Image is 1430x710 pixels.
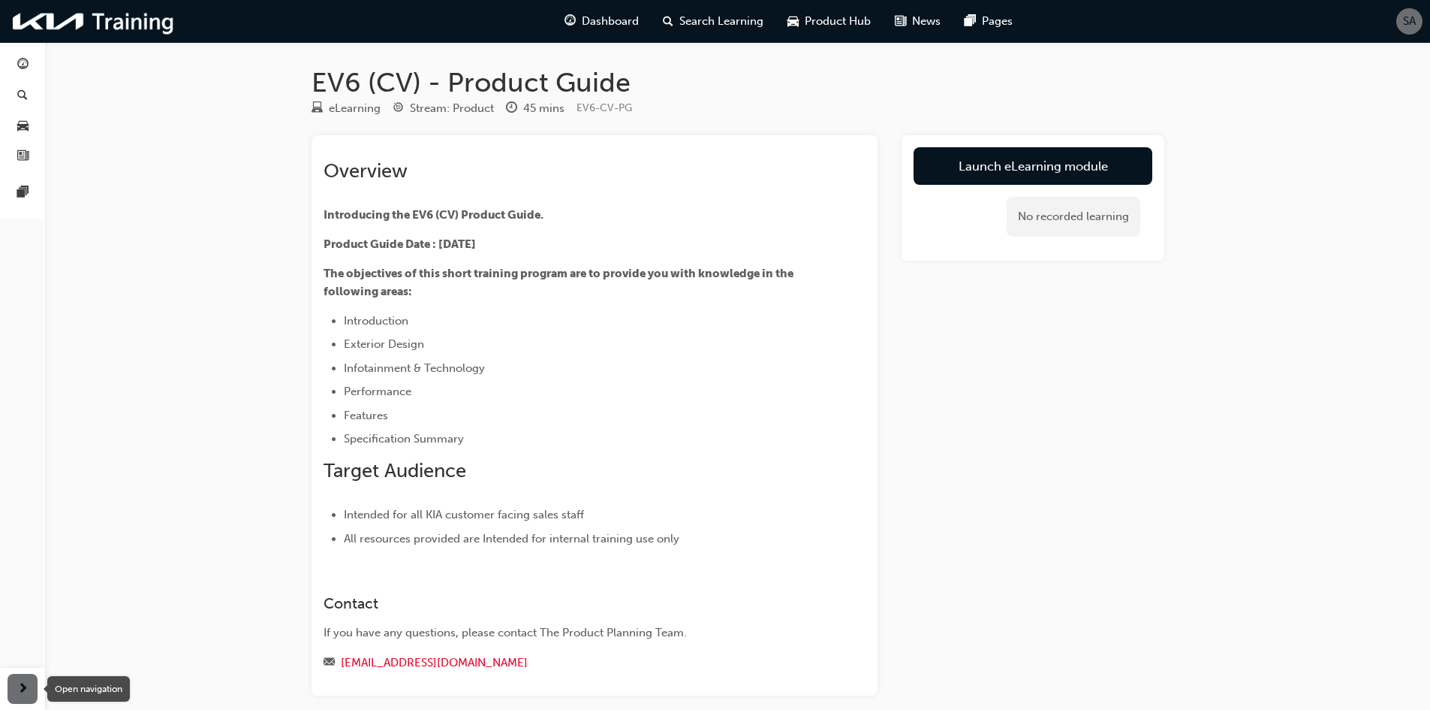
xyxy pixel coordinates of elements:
span: SA [1403,13,1416,30]
span: Dashboard [582,13,639,30]
span: car-icon [17,119,29,133]
span: email-icon [324,657,335,670]
span: guage-icon [564,12,576,31]
span: pages-icon [17,186,29,200]
span: The objectives of this short training program are to provide you with knowledge in the following ... [324,267,796,298]
span: Learning resource code [577,101,632,114]
span: search-icon [663,12,673,31]
span: All resources provided are Intended for internal training use only [344,532,679,545]
a: car-iconProduct Hub [775,6,883,37]
a: pages-iconPages [953,6,1025,37]
a: [EMAIL_ADDRESS][DOMAIN_NAME] [341,656,528,669]
div: eLearning [329,100,381,117]
span: Performance [344,385,411,398]
div: Type [312,99,381,118]
span: Introduction [344,314,408,328]
div: Email [324,654,811,672]
span: Overview [324,159,408,183]
a: Launch eLearning module [914,147,1152,185]
span: Product Hub [805,13,871,30]
div: No recorded learning [1007,197,1140,237]
span: learningResourceType_ELEARNING-icon [312,102,323,116]
a: guage-iconDashboard [552,6,651,37]
div: 45 mins [523,100,564,117]
div: Duration [506,99,564,118]
span: Features [344,409,388,422]
span: Introducing the EV6 (CV) Product Guide. [324,208,543,222]
h3: Contact [324,595,811,612]
div: If you have any questions, please contact The Product Planning Team. [324,624,811,642]
button: SA [1396,8,1422,35]
span: news-icon [17,150,29,164]
span: news-icon [895,12,906,31]
span: search-icon [17,89,28,103]
span: Intended for all KIA customer facing sales staff [344,508,584,521]
div: Stream [393,99,494,118]
span: pages-icon [965,12,976,31]
span: car-icon [787,12,799,31]
span: Target Audience [324,459,466,482]
span: News [912,13,941,30]
h1: EV6 (CV) - Product Guide [312,66,1164,99]
span: Search Learning [679,13,763,30]
span: clock-icon [506,102,517,116]
span: Product Guide Date : [DATE] [324,237,476,251]
img: kia-training [8,6,180,37]
a: search-iconSearch Learning [651,6,775,37]
span: target-icon [393,102,404,116]
div: Stream: Product [410,100,494,117]
span: Infotainment & Technology [344,361,485,375]
span: next-icon [17,680,29,699]
span: Exterior Design [344,337,424,351]
span: Specification Summary [344,432,464,446]
div: Open navigation [47,676,130,702]
span: guage-icon [17,59,29,72]
a: news-iconNews [883,6,953,37]
span: Pages [982,13,1013,30]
